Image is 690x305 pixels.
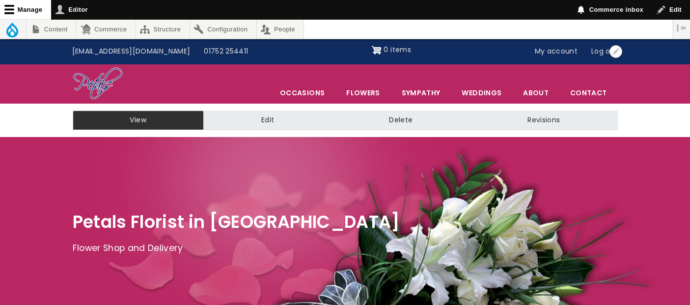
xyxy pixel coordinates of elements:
a: [EMAIL_ADDRESS][DOMAIN_NAME] [65,42,197,61]
a: Sympathy [391,83,451,103]
span: 0 items [384,45,411,55]
a: My account [528,42,585,61]
button: Open User account menu configuration options [609,45,622,58]
a: View [73,111,204,130]
p: Flower Shop and Delivery [73,241,618,256]
a: Shopping cart 0 items [372,42,411,58]
a: 01752 254411 [197,42,255,61]
a: Structure [136,20,190,39]
a: Edit [204,111,331,130]
img: Home [73,67,123,101]
span: Petals Florist in [GEOGRAPHIC_DATA] [73,210,400,234]
span: Weddings [451,83,512,103]
a: About [513,83,559,103]
a: People [257,20,304,39]
a: Content [27,20,76,39]
nav: Tabs [65,111,625,130]
a: Log out [584,42,625,61]
a: Delete [331,111,470,130]
span: Occasions [270,83,335,103]
a: Contact [560,83,617,103]
a: Configuration [190,20,256,39]
img: Shopping cart [372,42,382,58]
a: Commerce [77,20,135,39]
a: Flowers [336,83,390,103]
button: Vertical orientation [673,20,690,36]
a: Revisions [470,111,617,130]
